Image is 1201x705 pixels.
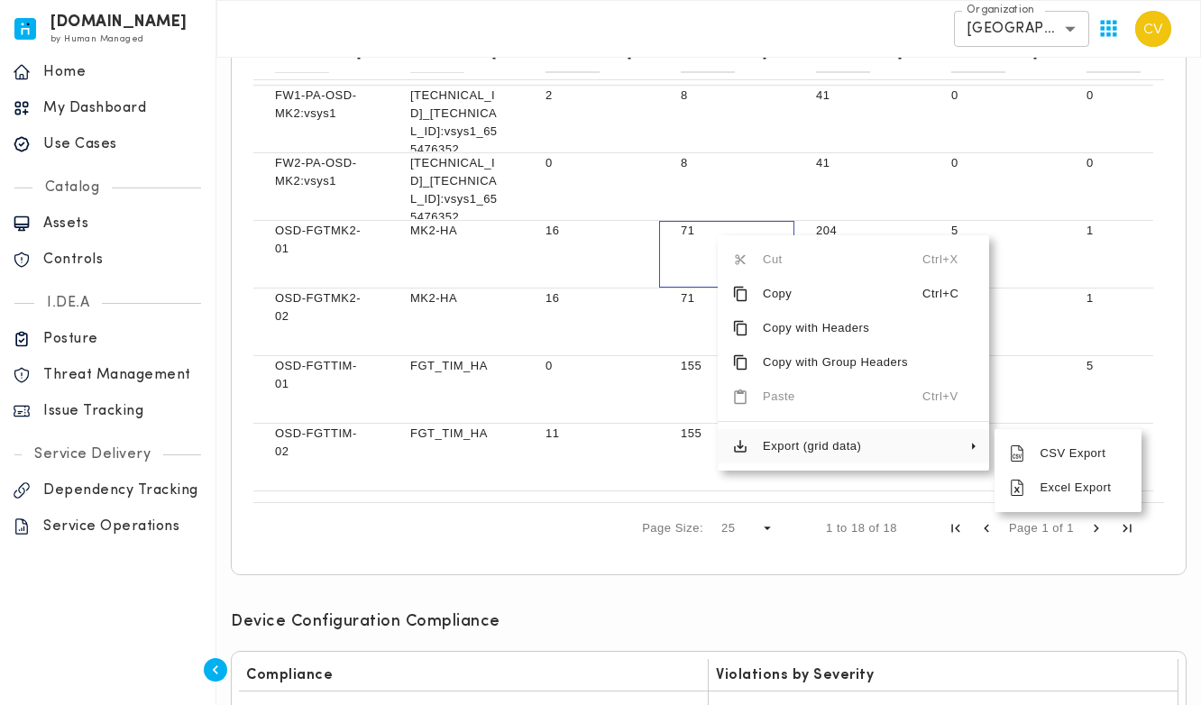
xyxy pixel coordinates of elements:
span: Page [1009,521,1038,535]
p: 5 [951,289,1043,307]
span: 1 [1067,521,1074,535]
p: Assets [43,215,203,233]
p: 155 [681,357,773,375]
p: 0 [545,154,637,172]
p: 2 [951,357,1043,375]
p: Catalog [32,179,113,197]
span: Ctrl+X [922,243,966,277]
p: [TECHNICAL_ID]_[TECHNICAL_ID]:vsys1_655476352 [410,87,502,159]
span: Copy [748,277,922,311]
span: of [1052,521,1063,535]
p: 0 [951,154,1043,172]
p: 5 [1086,357,1178,375]
p: 204 [816,222,908,240]
span: Copy with Headers [748,311,922,345]
h6: Violations by Severity [716,666,1171,684]
p: 1 [1086,222,1178,240]
p: 2 [545,87,637,105]
h6: Device Configuration Compliance [231,611,500,633]
p: Dependency Tracking [43,481,203,499]
p: [TECHNICAL_ID]_[TECHNICAL_ID]:vsys1_655476352 [410,154,502,226]
span: CSV Export [1025,436,1127,471]
div: Next Page [1088,520,1105,536]
p: Home [43,63,203,81]
span: Paste [748,380,922,414]
p: 71 [681,289,773,307]
h6: [DOMAIN_NAME] [50,16,188,29]
p: Service Operations [43,517,203,536]
p: Use Cases [43,135,203,153]
p: OSD-FGTMK2-02 [275,289,367,325]
p: 0 [1086,154,1178,172]
button: User [1128,4,1178,54]
span: Cut [748,243,922,277]
span: 18 [883,521,896,535]
p: Posture [43,330,203,348]
img: invicta.io [14,18,36,40]
p: OSD-FGTMK2-01 [275,222,367,258]
span: to [837,521,848,535]
p: Service Delivery [22,445,163,463]
span: Ctrl+C [922,277,966,311]
p: 5 [951,222,1043,240]
div: Context Menu [718,235,989,471]
span: by Human Managed [50,34,143,44]
span: Excel Export [1025,471,1127,505]
p: My Dashboard [43,99,203,117]
span: 1 [826,521,833,535]
span: 18 [851,521,865,535]
p: Issue Tracking [43,402,203,420]
label: Organization [967,3,1034,18]
span: Ctrl+V [922,380,966,414]
div: Page Size [711,514,783,543]
p: 5 [1086,425,1178,443]
div: 25 [721,521,759,535]
div: First Page [948,520,964,536]
p: OSD-FGTTIM-02 [275,425,367,461]
p: 41 [816,154,908,172]
h6: Compliance [246,666,701,684]
p: OSD-FGTTIM-01 [275,357,367,393]
div: Last Page [1119,520,1135,536]
p: 0 [1086,87,1178,105]
p: 2 [951,425,1043,443]
span: Export (grid data) [748,429,922,463]
p: 11 [545,425,637,443]
p: MK2-HA [410,289,502,307]
p: 8 [681,87,773,105]
p: 16 [545,222,637,240]
p: Threat Management [43,366,203,384]
p: FGT_TIM_HA [410,425,502,443]
p: 8 [681,154,773,172]
span: of [869,521,880,535]
p: Controls [43,251,203,269]
p: 1 [1086,289,1178,307]
p: FGT_TIM_HA [410,357,502,375]
div: Page Size: [642,521,703,535]
img: Carter Velasquez [1135,11,1171,47]
p: 41 [816,87,908,105]
span: 1 [1041,521,1049,535]
p: MK2-HA [410,222,502,240]
div: Previous Page [978,520,995,536]
p: FW1-PA-OSD-MK2:vsys1 [275,87,367,123]
p: 16 [545,289,637,307]
p: 0 [545,357,637,375]
p: 155 [681,425,773,443]
div: [GEOGRAPHIC_DATA] [954,11,1089,47]
div: SubMenu [995,429,1141,512]
p: 0 [951,87,1043,105]
span: Copy with Group Headers [748,345,922,380]
p: I.DE.A [34,294,102,312]
p: 71 [681,222,773,240]
p: FW2-PA-OSD-MK2:vsys1 [275,154,367,190]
